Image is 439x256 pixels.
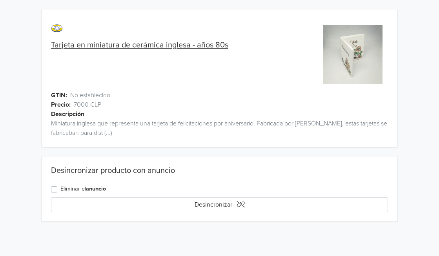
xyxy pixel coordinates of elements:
div: Desincronizar producto con anuncio [51,166,388,175]
span: Precio: [51,100,71,109]
a: Tarjeta en miniatura de cerámica inglesa - años 80s [51,40,228,50]
div: Descripción [51,109,407,119]
div: Miniatura inglesa que representa una tarjeta de felicitaciones por aniversario. Fabricada por [PE... [42,119,398,138]
button: Desincronizar [51,197,388,212]
img: product_image [323,25,383,84]
label: Eliminar el [60,185,106,193]
span: No establecido [70,91,110,100]
span: 7000 CLP [74,100,101,109]
a: anuncio [86,185,106,192]
span: GTIN: [51,91,67,100]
